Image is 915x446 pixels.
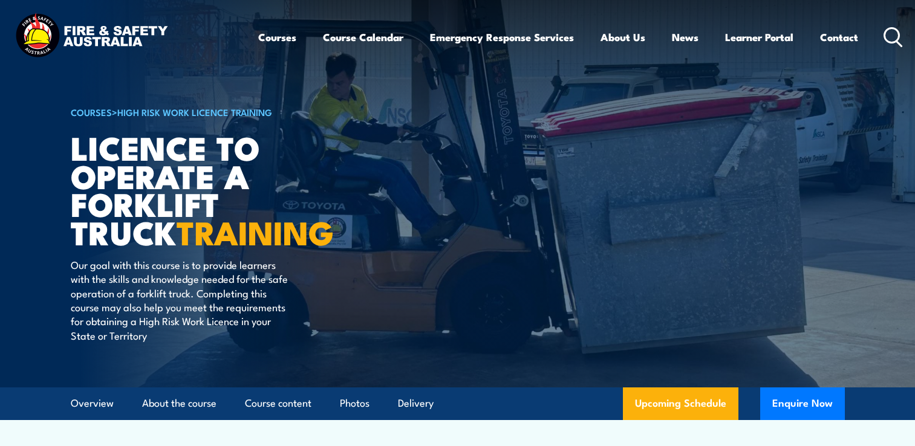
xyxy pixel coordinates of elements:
a: High Risk Work Licence Training [117,105,272,118]
a: News [672,21,698,53]
a: Learner Portal [725,21,793,53]
a: Courses [258,21,296,53]
a: Delivery [398,387,434,419]
strong: TRAINING [177,206,334,256]
a: Overview [71,387,114,419]
a: About Us [601,21,645,53]
h1: Licence to operate a forklift truck [71,133,370,246]
button: Enquire Now [760,387,845,420]
a: Emergency Response Services [430,21,574,53]
h6: > [71,105,370,119]
a: Photos [340,387,370,419]
a: About the course [142,387,217,419]
a: Contact [820,21,858,53]
a: Course Calendar [323,21,403,53]
a: Course content [245,387,311,419]
a: COURSES [71,105,112,118]
p: Our goal with this course is to provide learners with the skills and knowledge needed for the saf... [71,257,291,342]
a: Upcoming Schedule [623,387,738,420]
